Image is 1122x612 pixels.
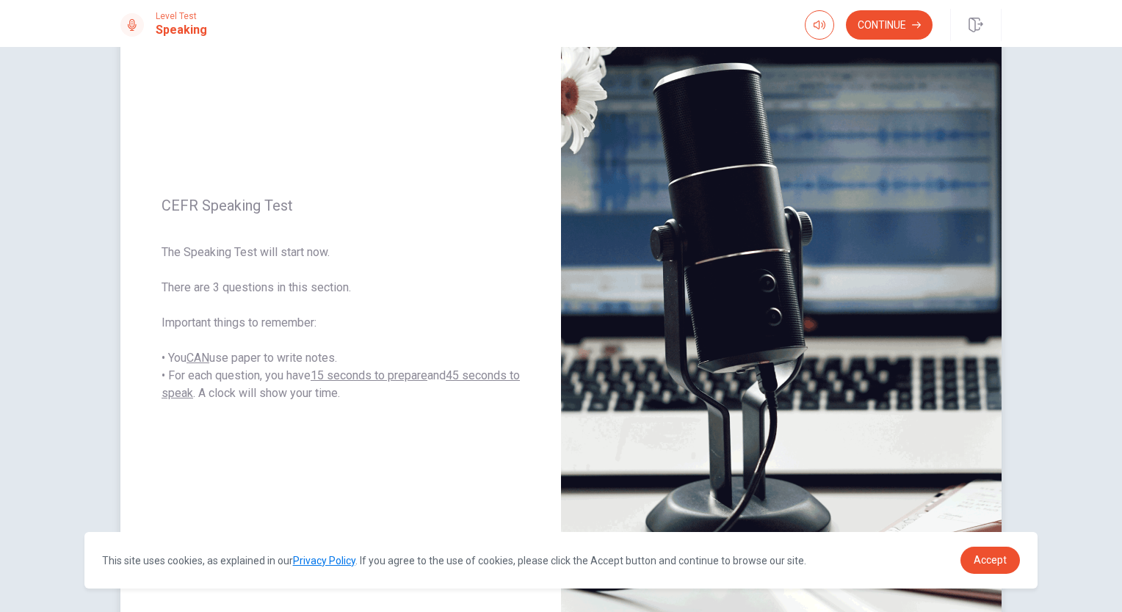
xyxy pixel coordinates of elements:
[846,10,933,40] button: Continue
[974,554,1007,566] span: Accept
[187,351,209,365] u: CAN
[162,244,520,402] span: The Speaking Test will start now. There are 3 questions in this section. Important things to reme...
[162,197,520,214] span: CEFR Speaking Test
[311,368,427,382] u: 15 seconds to prepare
[156,21,207,39] h1: Speaking
[960,547,1020,574] a: dismiss cookie message
[293,555,355,567] a: Privacy Policy
[84,532,1038,589] div: cookieconsent
[156,11,207,21] span: Level Test
[102,555,806,567] span: This site uses cookies, as explained in our . If you agree to the use of cookies, please click th...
